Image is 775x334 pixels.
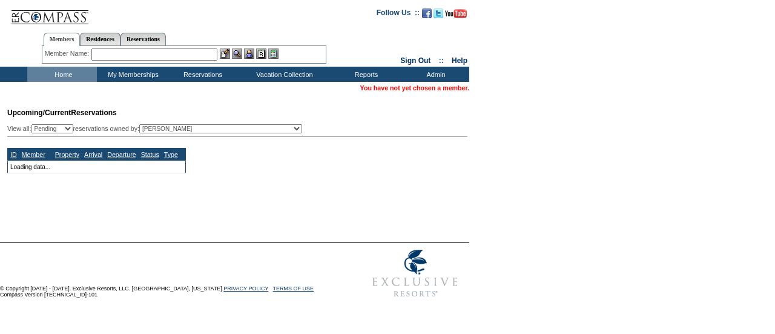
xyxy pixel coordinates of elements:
div: View all: reservations owned by: [7,124,308,133]
a: Follow us on Twitter [434,12,443,19]
a: Residences [80,33,120,45]
a: ID [10,151,17,158]
span: :: [439,56,444,65]
a: Reservations [120,33,166,45]
a: Status [141,151,159,158]
td: Vacation Collection [236,67,330,82]
a: Departure [107,151,136,158]
span: Reservations [7,109,117,117]
td: Reports [330,67,400,82]
img: b_calculator.gif [268,48,279,59]
div: Member Name: [45,48,91,59]
a: Sign Out [400,56,430,65]
a: TERMS OF USE [273,286,314,292]
img: Reservations [256,48,266,59]
td: Admin [400,67,469,82]
td: Reservations [167,67,236,82]
img: Follow us on Twitter [434,8,443,18]
img: View [232,48,242,59]
a: Become our fan on Facebook [422,12,432,19]
img: Exclusive Resorts [361,243,469,304]
span: You have not yet chosen a member. [360,84,469,92]
img: Impersonate [244,48,254,59]
img: Subscribe to our YouTube Channel [445,9,467,18]
td: My Memberships [97,67,167,82]
a: Property [55,151,79,158]
a: Type [164,151,178,158]
td: Follow Us :: [377,7,420,22]
a: PRIVACY POLICY [223,286,268,292]
img: b_edit.gif [220,48,230,59]
span: Upcoming/Current [7,109,71,117]
a: Members [44,33,81,46]
a: Arrival [84,151,102,158]
a: Help [452,56,467,65]
a: Subscribe to our YouTube Channel [445,12,467,19]
img: Become our fan on Facebook [422,8,432,18]
td: Home [27,67,97,82]
a: Member [22,151,45,158]
td: Loading data... [8,161,186,173]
